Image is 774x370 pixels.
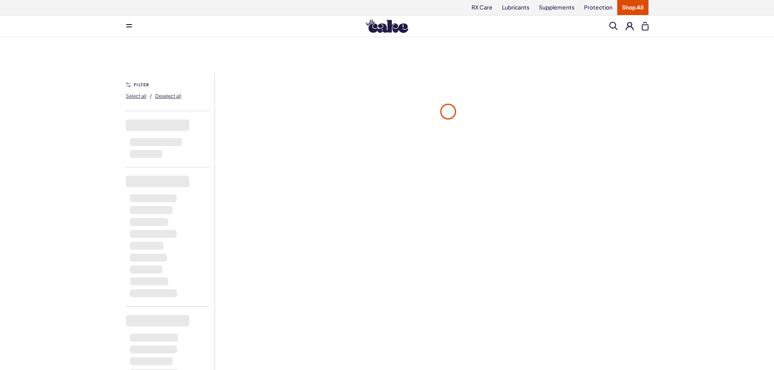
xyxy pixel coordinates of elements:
[150,92,152,99] span: /
[155,93,181,99] span: Deselect all
[126,89,146,102] button: Select all
[126,93,146,99] span: Select all
[366,19,408,33] img: Hello Cake
[155,89,181,102] button: Deselect all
